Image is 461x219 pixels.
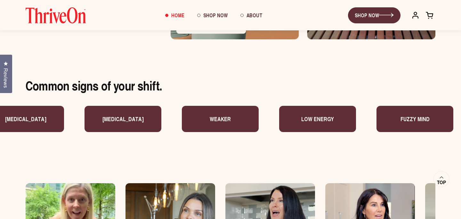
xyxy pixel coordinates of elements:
div: FUZZY MIND [372,106,449,132]
a: SHOP NOW [348,7,400,23]
div: LOW ENERGY [275,106,352,132]
a: About [234,7,269,24]
span: About [247,12,263,19]
a: Home [159,7,191,24]
a: Shop Now [191,7,234,24]
span: Home [171,12,184,19]
span: Reviews [2,68,10,88]
div: WEAKER [178,106,255,132]
span: Shop Now [203,12,228,19]
span: Top [437,180,446,185]
h2: Common signs of your shift. [26,78,162,93]
div: [MEDICAL_DATA] [80,106,157,132]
